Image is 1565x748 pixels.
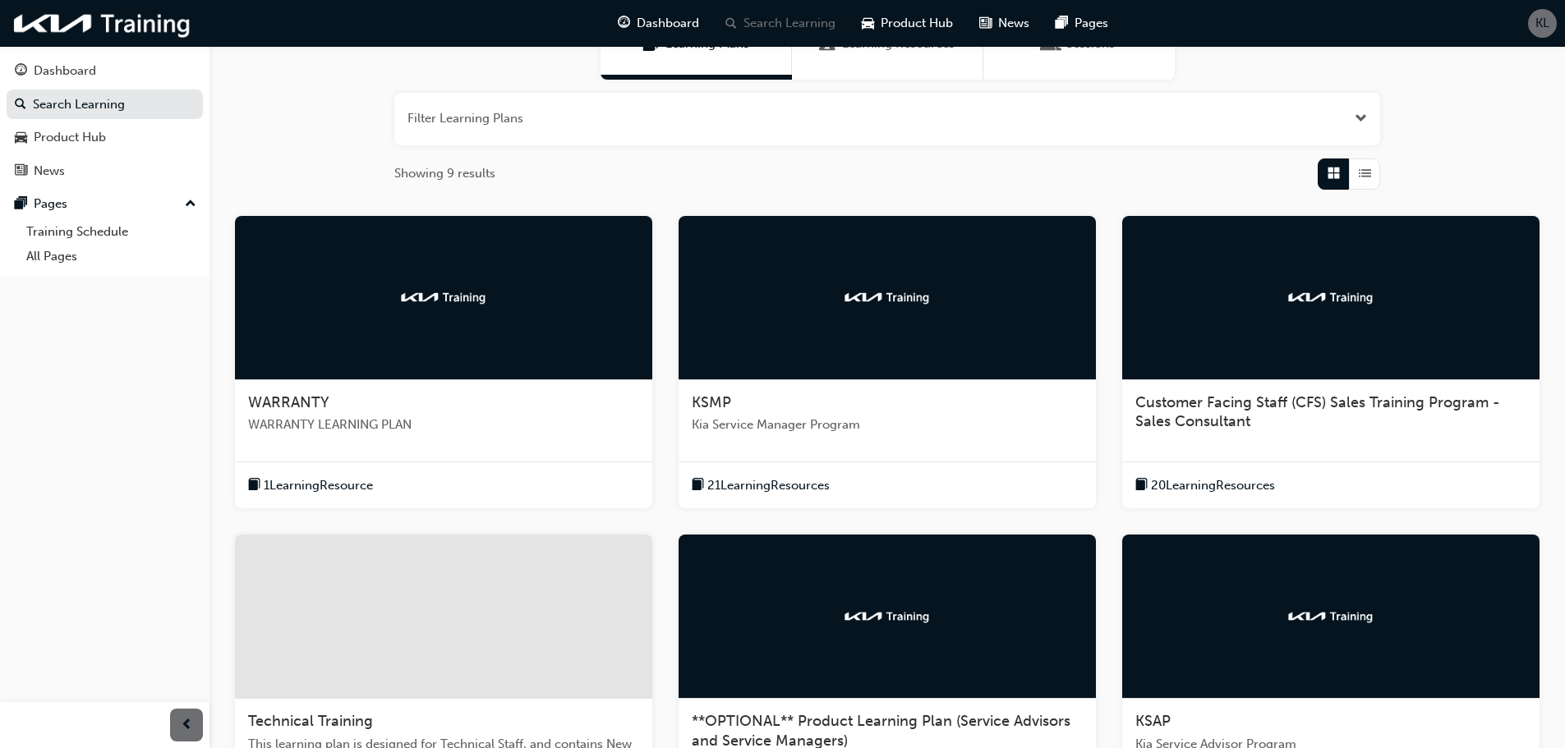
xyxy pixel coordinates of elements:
span: WARRANTY [248,393,329,411]
span: book-icon [692,475,704,496]
span: guage-icon [618,13,630,34]
span: search-icon [15,98,26,112]
span: WARRANTY LEARNING PLAN [248,415,639,434]
button: book-icon21LearningResources [692,475,830,496]
span: KSAP [1135,712,1171,730]
img: kia-training [1286,608,1376,625]
a: kia-trainingCustomer Facing Staff (CFS) Sales Training Program - Sales Consultantbook-icon20Learn... [1122,216,1540,509]
span: KL [1535,14,1549,33]
a: news-iconNews [966,7,1043,40]
span: guage-icon [15,64,27,79]
a: car-iconProduct Hub [849,7,966,40]
button: book-icon1LearningResource [248,475,373,496]
span: car-icon [15,131,27,145]
span: Dashboard [637,14,699,33]
a: Dashboard [7,56,203,86]
button: Pages [7,189,203,219]
span: Search Learning [743,14,835,33]
span: News [998,14,1029,33]
img: kia-training [398,289,489,305]
span: car-icon [862,13,874,34]
a: search-iconSearch Learning [712,7,849,40]
a: Search Learning [7,89,203,120]
button: book-icon20LearningResources [1135,475,1275,496]
span: Showing 9 results [394,164,495,183]
img: kia-training [8,7,197,40]
span: 1 Learning Resource [264,476,373,495]
div: Dashboard [34,62,96,80]
img: kia-training [1286,289,1376,305]
span: up-icon [185,194,196,215]
a: Product Hub [7,122,203,153]
img: kia-training [842,608,932,625]
a: All Pages [20,244,203,269]
span: 21 Learning Resources [707,476,830,495]
a: kia-trainingKSMPKia Service Manager Programbook-icon21LearningResources [679,216,1096,509]
span: Learning Plans [642,34,659,53]
span: Customer Facing Staff (CFS) Sales Training Program - Sales Consultant [1135,393,1500,431]
a: Training Schedule [20,219,203,245]
div: Product Hub [34,128,106,147]
a: pages-iconPages [1043,7,1121,40]
button: Open the filter [1355,109,1367,128]
span: Pages [1075,14,1108,33]
span: pages-icon [15,197,27,212]
a: News [7,156,203,186]
span: book-icon [248,475,260,496]
span: Kia Service Manager Program [692,415,1083,434]
a: kia-trainingWARRANTYWARRANTY LEARNING PLANbook-icon1LearningResource [235,216,652,509]
span: news-icon [979,13,992,34]
span: Sessions [1043,34,1060,53]
span: Technical Training [248,712,373,730]
span: prev-icon [181,715,193,736]
span: 20 Learning Resources [1151,476,1275,495]
span: search-icon [725,13,737,34]
img: kia-training [842,289,932,305]
button: KL [1528,9,1557,38]
span: Grid [1328,164,1340,183]
span: book-icon [1135,475,1148,496]
a: guage-iconDashboard [605,7,712,40]
button: DashboardSearch LearningProduct HubNews [7,53,203,189]
div: News [34,162,65,181]
span: pages-icon [1056,13,1068,34]
span: KSMP [692,393,731,411]
span: news-icon [15,164,27,179]
div: Pages [34,195,67,213]
span: Learning Resources [819,34,835,53]
span: List [1359,164,1371,183]
span: Product Hub [881,14,953,33]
